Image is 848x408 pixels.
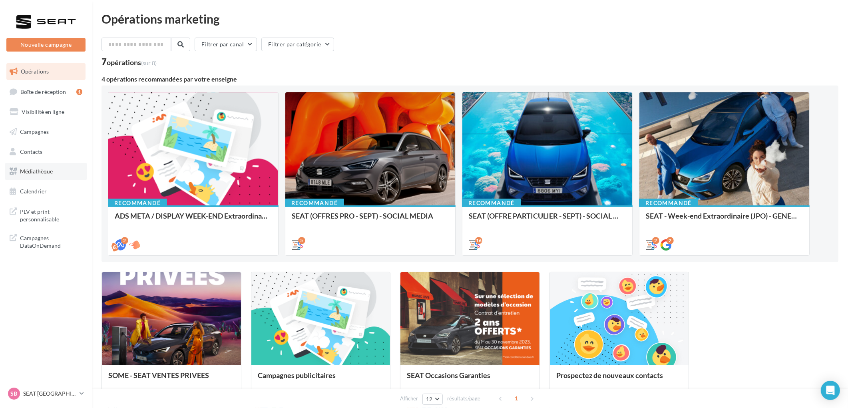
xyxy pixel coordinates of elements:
div: ADS META / DISPLAY WEEK-END Extraordinaire (JPO) Septembre 2025 [115,212,272,228]
div: 2 [667,237,674,244]
span: 12 [426,396,433,402]
button: Nouvelle campagne [6,38,86,52]
a: Calendrier [5,183,87,200]
span: Médiathèque [20,168,53,175]
button: Filtrer par canal [195,38,257,51]
div: Recommandé [285,199,344,207]
div: opérations [107,59,157,66]
div: SEAT (OFFRES PRO - SEPT) - SOCIAL MEDIA [292,212,449,228]
div: SEAT (OFFRE PARTICULIER - SEPT) - SOCIAL MEDIA [469,212,626,228]
div: 16 [475,237,482,244]
a: Contacts [5,143,87,160]
span: Visibilité en ligne [22,108,64,115]
button: 12 [422,394,443,405]
a: Campagnes [5,123,87,140]
div: Open Intercom Messenger [821,381,840,400]
div: Prospectez de nouveaux contacts [556,371,683,387]
div: 7 [102,58,157,66]
span: Contacts [20,148,42,155]
div: Recommandé [462,199,521,207]
a: SB SEAT [GEOGRAPHIC_DATA] [6,386,86,401]
div: Campagnes publicitaires [258,371,384,387]
span: Boîte de réception [20,88,66,95]
span: Afficher [400,395,418,402]
div: 2 [121,237,128,244]
span: (sur 8) [141,60,157,66]
span: PLV et print personnalisable [20,206,82,223]
span: résultats/page [447,395,480,402]
a: PLV et print personnalisable [5,203,87,227]
span: Campagnes [20,128,49,135]
div: Recommandé [639,199,698,207]
p: SEAT [GEOGRAPHIC_DATA] [23,390,76,398]
a: Médiathèque [5,163,87,180]
div: Recommandé [108,199,167,207]
span: Calendrier [20,188,47,195]
span: SB [11,390,18,398]
div: 2 [652,237,659,244]
span: 1 [510,392,523,405]
div: SOME - SEAT VENTES PRIVEES [108,371,235,387]
a: Visibilité en ligne [5,103,87,120]
a: Boîte de réception1 [5,83,87,100]
div: SEAT Occasions Garanties [407,371,533,387]
div: 4 opérations recommandées par votre enseigne [102,76,838,82]
div: 5 [298,237,305,244]
a: Campagnes DataOnDemand [5,229,87,253]
div: 1 [76,89,82,95]
div: Opérations marketing [102,13,838,25]
span: Campagnes DataOnDemand [20,233,82,250]
a: Opérations [5,63,87,80]
div: SEAT - Week-end Extraordinaire (JPO) - GENERIQUE SEPT / OCTOBRE [646,212,803,228]
span: Opérations [21,68,49,75]
button: Filtrer par catégorie [261,38,334,51]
